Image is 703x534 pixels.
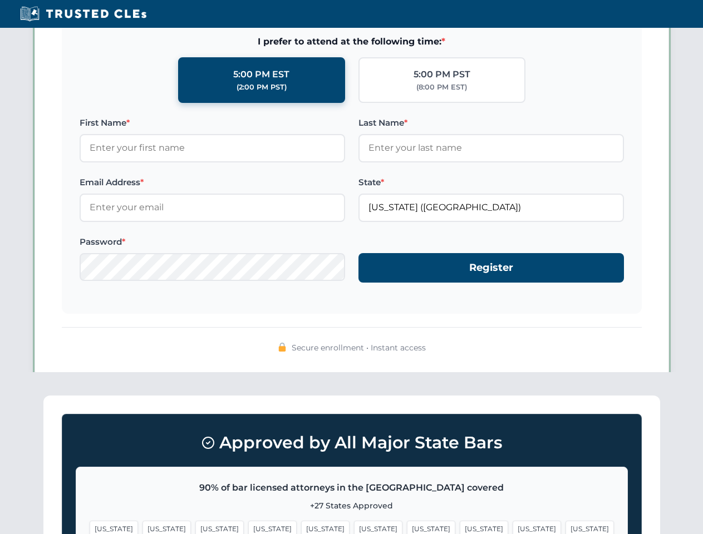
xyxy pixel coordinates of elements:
[358,253,624,283] button: Register
[292,342,426,354] span: Secure enrollment • Instant access
[17,6,150,22] img: Trusted CLEs
[358,134,624,162] input: Enter your last name
[80,176,345,189] label: Email Address
[80,134,345,162] input: Enter your first name
[80,34,624,49] span: I prefer to attend at the following time:
[358,194,624,221] input: Florida (FL)
[233,67,289,82] div: 5:00 PM EST
[90,500,614,512] p: +27 States Approved
[358,116,624,130] label: Last Name
[90,481,614,495] p: 90% of bar licensed attorneys in the [GEOGRAPHIC_DATA] covered
[416,82,467,93] div: (8:00 PM EST)
[80,194,345,221] input: Enter your email
[358,176,624,189] label: State
[278,343,287,352] img: 🔒
[414,67,470,82] div: 5:00 PM PST
[80,235,345,249] label: Password
[80,116,345,130] label: First Name
[76,428,628,458] h3: Approved by All Major State Bars
[237,82,287,93] div: (2:00 PM PST)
